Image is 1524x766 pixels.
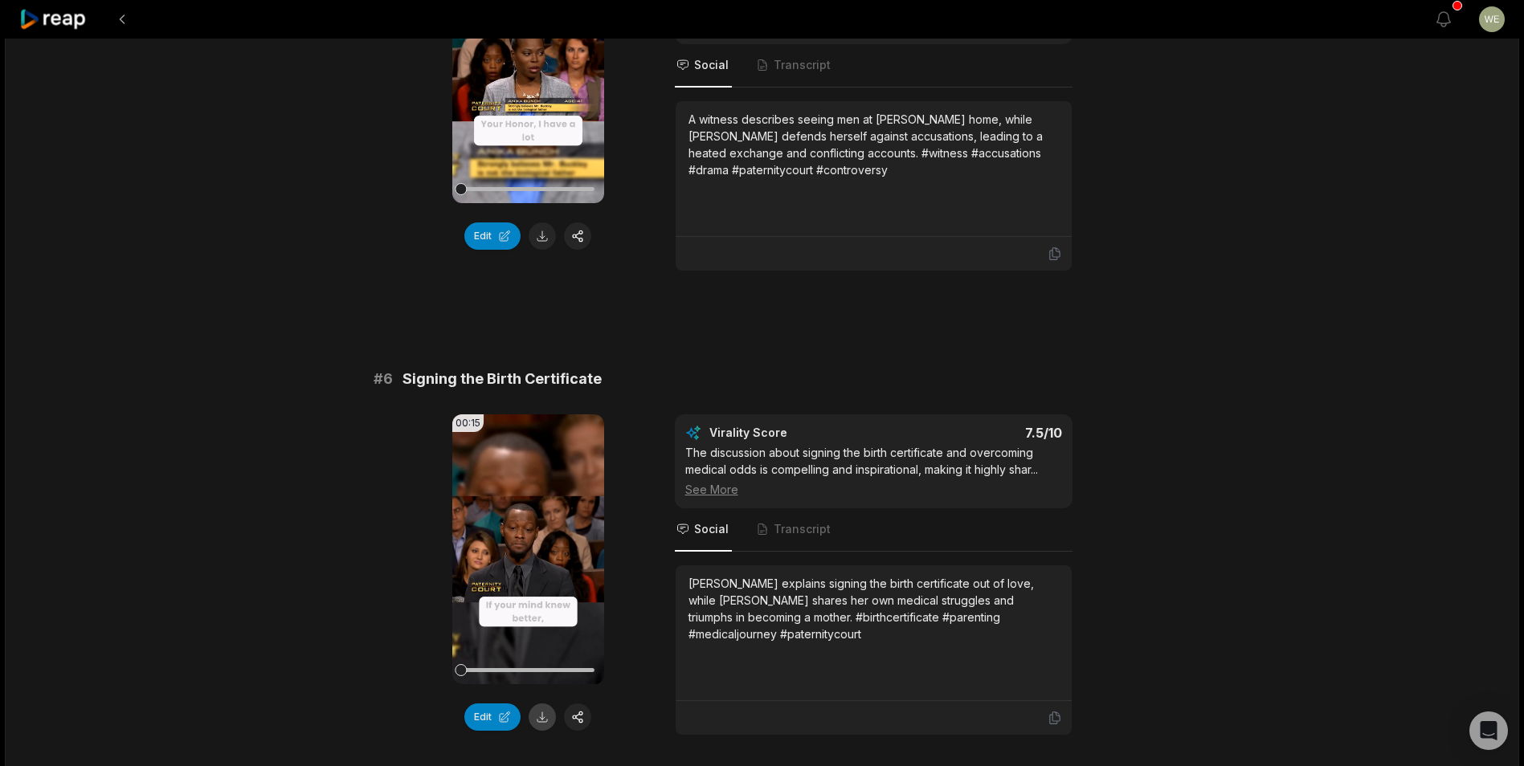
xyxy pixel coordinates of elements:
[709,425,882,441] div: Virality Score
[402,368,602,390] span: Signing the Birth Certificate
[688,111,1059,178] div: A witness describes seeing men at [PERSON_NAME] home, while [PERSON_NAME] defends herself against...
[774,521,831,537] span: Transcript
[694,57,729,73] span: Social
[452,414,604,684] video: Your browser does not support mp4 format.
[1469,711,1508,750] div: Open Intercom Messenger
[685,444,1062,498] div: The discussion about signing the birth certificate and overcoming medical odds is compelling and ...
[694,521,729,537] span: Social
[889,425,1062,441] div: 7.5 /10
[685,481,1062,498] div: See More
[675,508,1073,552] nav: Tabs
[464,703,521,731] button: Edit
[688,575,1059,642] div: [PERSON_NAME] explains signing the birth certificate out of love, while [PERSON_NAME] shares her ...
[774,57,831,73] span: Transcript
[464,222,521,250] button: Edit
[374,368,393,390] span: # 6
[675,44,1073,88] nav: Tabs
